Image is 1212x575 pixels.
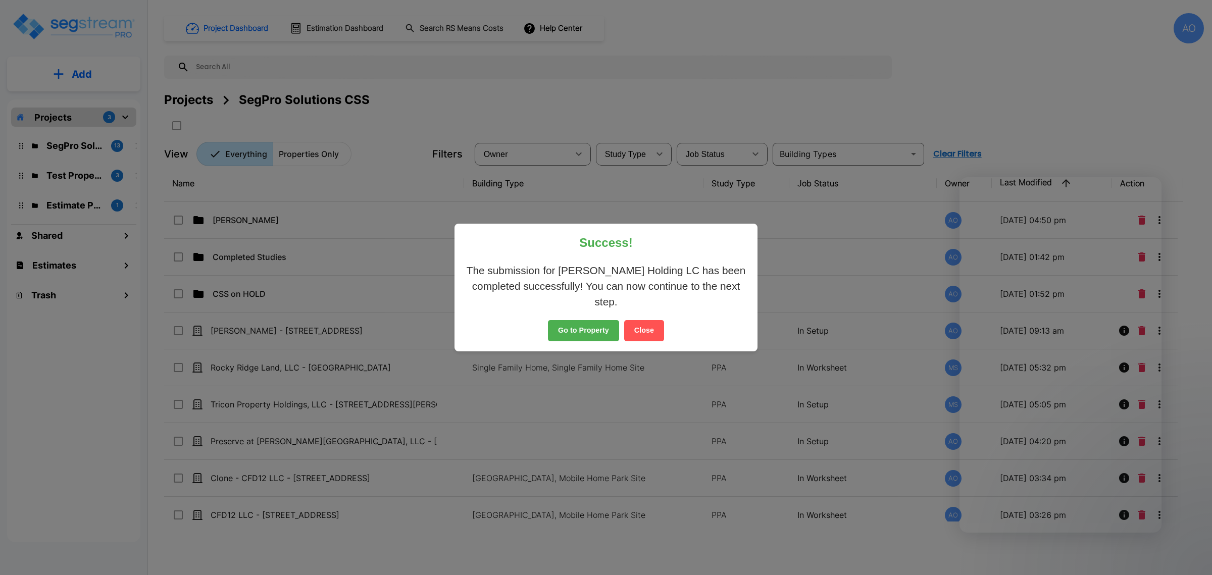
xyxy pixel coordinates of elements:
p: The submission for [PERSON_NAME] Holding LC has been completed successfully! You can now continue... [465,263,747,310]
iframe: Intercom live chat [959,177,1161,533]
button: Close [624,320,664,341]
iframe: Intercom live chat [1137,541,1161,565]
button: Go to Property [548,320,619,341]
h4: Success! [465,234,747,252]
